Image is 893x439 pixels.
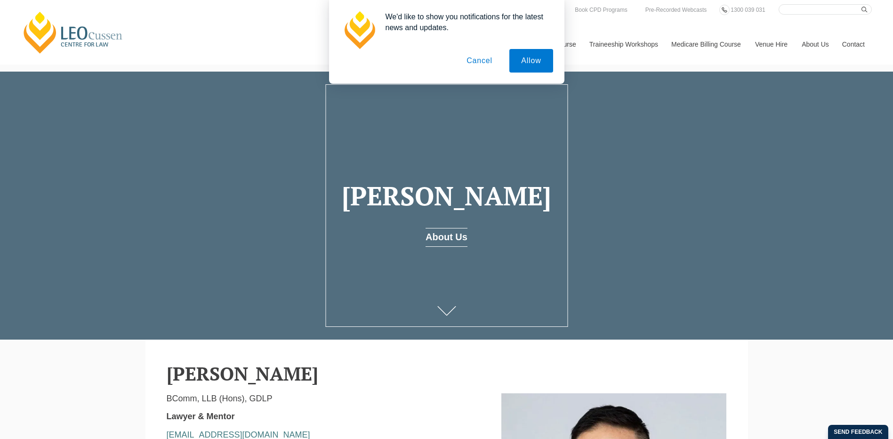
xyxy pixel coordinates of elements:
img: notification icon [340,11,378,49]
strong: Lawyer & Mentor [167,412,235,421]
button: Cancel [455,49,504,73]
div: We'd like to show you notifications for the latest news and updates. [378,11,553,33]
a: About Us [426,228,467,247]
h1: [PERSON_NAME] [339,182,554,211]
h2: [PERSON_NAME] [167,363,727,384]
button: Allow [509,49,553,73]
p: BComm, LLB (Hons), GDLP [167,393,488,404]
